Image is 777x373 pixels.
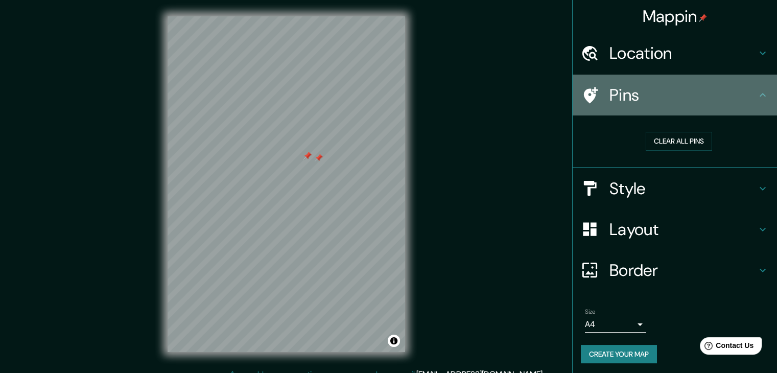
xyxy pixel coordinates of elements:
iframe: Help widget launcher [686,333,766,362]
div: Pins [573,75,777,115]
h4: Layout [609,219,757,240]
button: Create your map [581,345,657,364]
h4: Style [609,178,757,199]
button: Clear all pins [646,132,712,151]
h4: Mappin [643,6,708,27]
div: Location [573,33,777,74]
h4: Pins [609,85,757,105]
h4: Location [609,43,757,63]
img: pin-icon.png [699,14,707,22]
canvas: Map [168,16,405,352]
div: Border [573,250,777,291]
div: Layout [573,209,777,250]
div: Style [573,168,777,209]
h4: Border [609,260,757,281]
button: Toggle attribution [388,335,400,347]
div: A4 [585,316,646,333]
label: Size [585,307,596,316]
